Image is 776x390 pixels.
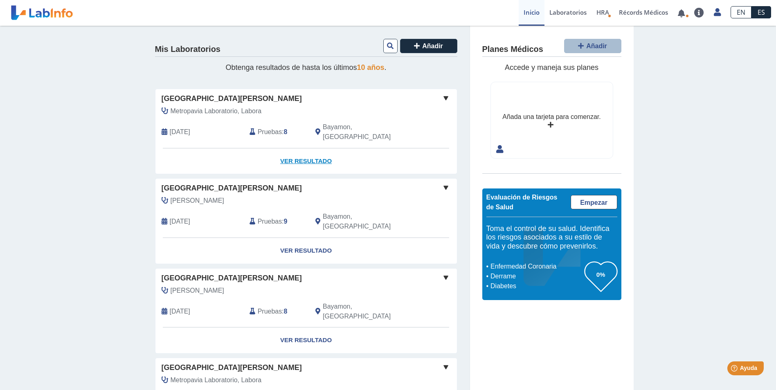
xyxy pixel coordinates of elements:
span: Pruebas [258,217,282,226]
h5: Toma el control de su salud. Identifica los riesgos asociados a su estilo de vida y descubre cómo... [486,224,617,251]
span: Evaluación de Riesgos de Salud [486,194,558,211]
iframe: Help widget launcher [703,358,767,381]
li: Enfermedad Coronaria [488,262,585,271]
div: : [243,122,309,142]
div: Añada una tarjeta para comenzar. [502,112,601,122]
span: Metropavia Laboratorio, Labora [171,106,262,116]
span: [GEOGRAPHIC_DATA][PERSON_NAME] [162,93,302,104]
span: [GEOGRAPHIC_DATA][PERSON_NAME] [162,183,302,194]
span: HRA [596,8,609,16]
span: Bayamon, PR [323,212,413,231]
span: [GEOGRAPHIC_DATA][PERSON_NAME] [162,273,302,284]
button: Añadir [564,39,621,53]
b: 8 [284,308,288,315]
button: Añadir [400,39,457,53]
a: ES [751,6,771,18]
span: Añadir [586,43,607,49]
span: Añadir [422,43,443,49]
a: EN [731,6,751,18]
b: 8 [284,128,288,135]
span: 2025-06-21 [170,217,190,226]
li: Diabetes [488,281,585,291]
span: Pruebas [258,127,282,137]
span: Obtenga resultados de hasta los últimos . [225,63,386,72]
span: 10 años [357,63,385,72]
span: Accede y maneja sus planes [505,63,598,72]
span: Empezar [580,199,607,206]
div: : [243,212,309,231]
span: Alcantara Gonzalez, Altagracia [171,196,224,206]
a: Ver Resultado [155,238,457,264]
b: 9 [284,218,288,225]
span: Pruebas [258,307,282,316]
li: Derrame [488,271,585,281]
span: 2025-03-08 [170,307,190,316]
span: Bayamon, PR [323,122,413,142]
a: Ver Resultado [155,148,457,174]
span: Alcantara Gonzalez, Altagracia [171,286,224,296]
span: Bayamon, PR [323,302,413,321]
span: Metropavia Laboratorio, Labora [171,375,262,385]
span: [GEOGRAPHIC_DATA][PERSON_NAME] [162,362,302,373]
a: Empezar [571,195,617,209]
h4: Mis Laboratorios [155,45,220,54]
span: 2025-10-11 [170,127,190,137]
a: Ver Resultado [155,327,457,353]
h3: 0% [585,269,617,280]
div: : [243,302,309,321]
h4: Planes Médicos [482,45,543,54]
